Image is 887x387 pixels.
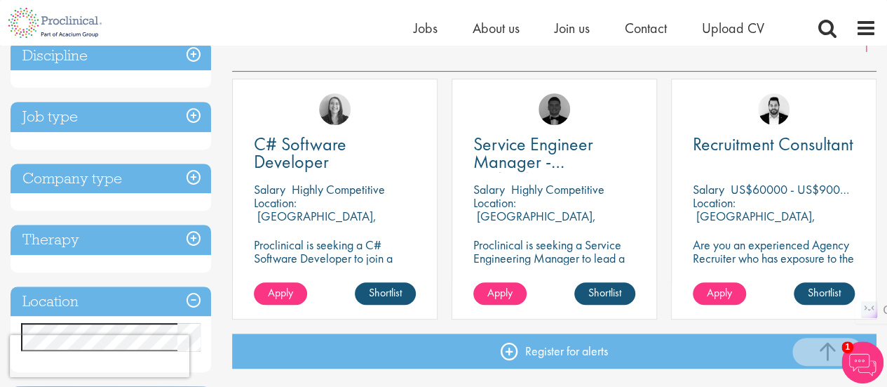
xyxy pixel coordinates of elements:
iframe: reCAPTCHA [10,335,189,377]
a: Apply [693,282,746,305]
h3: Job type [11,102,211,132]
a: Contact [625,19,667,37]
span: Recruitment Consultant [693,132,853,156]
a: 1 [856,41,876,57]
span: C# Software Developer [254,132,346,173]
h3: Discipline [11,41,211,71]
img: Mia Kellerman [319,93,351,125]
span: Location: [473,195,516,211]
img: Ross Wilkings [758,93,790,125]
a: Join us [555,19,590,37]
a: Shortlist [355,282,416,305]
h3: Company type [11,164,211,194]
p: Proclinical is seeking a Service Engineering Manager to lead a team responsible for the installat... [473,238,635,345]
img: Tom Stables [539,93,570,125]
p: Highly Competitive [292,181,385,197]
span: Service Engineer Manager - Radiopharma Solutions [473,132,593,209]
span: Location: [254,195,297,211]
a: Service Engineer Manager - Radiopharma Solutions [473,136,635,171]
a: Apply [254,282,307,305]
a: C# Software Developer [254,136,416,171]
p: [GEOGRAPHIC_DATA], [GEOGRAPHIC_DATA] [473,208,596,237]
h3: Location [11,287,211,317]
p: [GEOGRAPHIC_DATA], [GEOGRAPHIC_DATA] [254,208,377,237]
img: Chatbot [841,341,883,383]
span: Salary [473,181,505,197]
span: Salary [254,181,285,197]
span: Apply [487,285,513,300]
span: 1 [841,341,853,353]
h3: Therapy [11,225,211,255]
p: Highly Competitive [511,181,604,197]
a: Shortlist [794,282,855,305]
a: Register for alerts [232,334,876,369]
span: Apply [707,285,732,300]
span: Apply [268,285,293,300]
a: Jobs [414,19,438,37]
a: Apply [473,282,527,305]
p: [GEOGRAPHIC_DATA], [GEOGRAPHIC_DATA] [693,208,815,237]
a: Upload CV [702,19,764,37]
span: Location: [693,195,736,211]
a: Shortlist [574,282,635,305]
a: About us [473,19,520,37]
span: Salary [693,181,724,197]
a: Recruitment Consultant [693,136,855,153]
p: Proclinical is seeking a C# Software Developer to join a dynamic team in [GEOGRAPHIC_DATA], [GEOG... [254,238,416,305]
p: Are you an experienced Agency Recruiter who has exposure to the Life Sciences market and looking ... [693,238,855,291]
